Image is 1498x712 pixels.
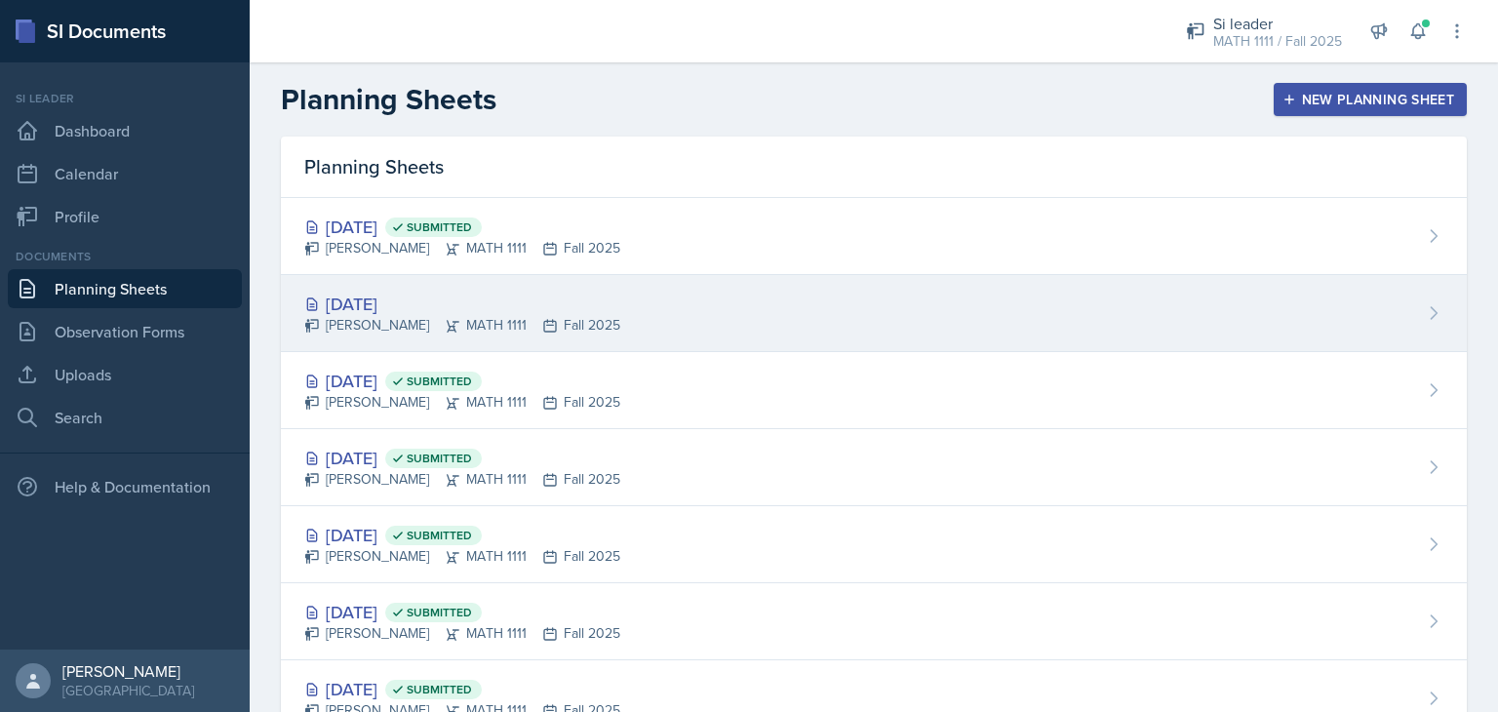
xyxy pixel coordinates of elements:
div: [PERSON_NAME] [62,661,194,681]
span: Submitted [407,605,472,620]
div: [PERSON_NAME] MATH 1111 Fall 2025 [304,469,620,490]
a: Profile [8,197,242,236]
a: [DATE] Submitted [PERSON_NAME]MATH 1111Fall 2025 [281,198,1467,275]
div: Si leader [8,90,242,107]
span: Submitted [407,374,472,389]
a: Dashboard [8,111,242,150]
div: MATH 1111 / Fall 2025 [1213,31,1342,52]
div: Documents [8,248,242,265]
div: [DATE] [304,291,620,317]
div: [PERSON_NAME] MATH 1111 Fall 2025 [304,315,620,336]
div: [DATE] [304,214,620,240]
a: [DATE] Submitted [PERSON_NAME]MATH 1111Fall 2025 [281,506,1467,583]
div: [DATE] [304,599,620,625]
a: [DATE] [PERSON_NAME]MATH 1111Fall 2025 [281,275,1467,352]
div: [GEOGRAPHIC_DATA] [62,681,194,700]
a: [DATE] Submitted [PERSON_NAME]MATH 1111Fall 2025 [281,352,1467,429]
div: [PERSON_NAME] MATH 1111 Fall 2025 [304,392,620,413]
h2: Planning Sheets [281,82,496,117]
a: Observation Forms [8,312,242,351]
a: Uploads [8,355,242,394]
span: Submitted [407,451,472,466]
a: Calendar [8,154,242,193]
span: Submitted [407,682,472,697]
a: [DATE] Submitted [PERSON_NAME]MATH 1111Fall 2025 [281,583,1467,660]
a: Search [8,398,242,437]
div: [DATE] [304,676,620,702]
span: Submitted [407,528,472,543]
button: New Planning Sheet [1274,83,1467,116]
div: [PERSON_NAME] MATH 1111 Fall 2025 [304,546,620,567]
div: Si leader [1213,12,1342,35]
div: [PERSON_NAME] MATH 1111 Fall 2025 [304,238,620,258]
div: [DATE] [304,445,620,471]
a: [DATE] Submitted [PERSON_NAME]MATH 1111Fall 2025 [281,429,1467,506]
div: [DATE] [304,368,620,394]
span: Submitted [407,219,472,235]
div: [PERSON_NAME] MATH 1111 Fall 2025 [304,623,620,644]
div: Help & Documentation [8,467,242,506]
a: Planning Sheets [8,269,242,308]
div: New Planning Sheet [1286,92,1454,107]
div: Planning Sheets [281,137,1467,198]
div: [DATE] [304,522,620,548]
